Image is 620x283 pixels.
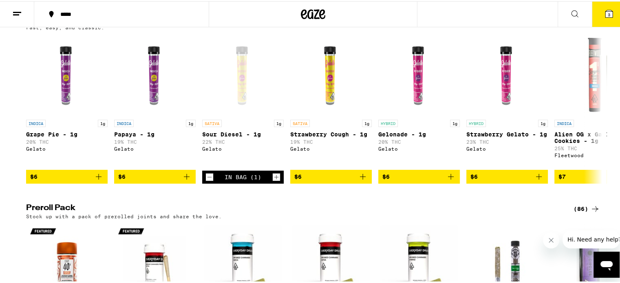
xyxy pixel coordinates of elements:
[202,138,284,143] p: 22% THC
[470,172,478,179] span: $6
[205,172,214,180] button: Decrement
[466,130,548,136] p: Strawberry Gelato - 1g
[574,203,600,213] a: (86)
[290,145,372,150] div: Gelato
[538,118,548,126] p: 1g
[466,169,548,182] button: Add to bag
[26,130,108,136] p: Grape Pie - 1g
[378,33,460,168] a: Open page for Gelonade - 1g from Gelato
[362,118,372,126] p: 1g
[26,33,108,114] img: Gelato - Grape Pie - 1g
[26,138,108,143] p: 20% THC
[554,118,574,126] p: INDICA
[382,172,390,179] span: $6
[114,33,196,114] img: Gelato - Papaya - 1g
[118,172,126,179] span: $6
[274,118,284,126] p: 1g
[563,229,620,247] iframe: Message from company
[202,145,284,150] div: Gelato
[290,138,372,143] p: 19% THC
[608,11,610,16] span: 3
[30,172,38,179] span: $6
[558,172,566,179] span: $7
[290,130,372,136] p: Strawberry Cough - 1g
[114,130,196,136] p: Papaya - 1g
[290,33,372,168] a: Open page for Strawberry Cough - 1g from Gelato
[26,203,560,213] h2: Preroll Pack
[26,145,108,150] div: Gelato
[543,231,559,247] iframe: Close message
[378,130,460,136] p: Gelonade - 1g
[378,138,460,143] p: 20% THC
[26,169,108,182] button: Add to bag
[26,24,104,29] p: Fast, easy, and classic.
[466,145,548,150] div: Gelato
[26,118,46,126] p: INDICA
[290,33,372,114] img: Gelato - Strawberry Cough - 1g
[466,33,548,168] a: Open page for Strawberry Gelato - 1g from Gelato
[378,118,398,126] p: HYBRID
[466,33,548,114] img: Gelato - Strawberry Gelato - 1g
[26,33,108,168] a: Open page for Grape Pie - 1g from Gelato
[202,118,222,126] p: SATIVA
[378,33,460,114] img: Gelato - Gelonade - 1g
[378,169,460,182] button: Add to bag
[294,172,302,179] span: $6
[5,6,59,12] span: Hi. Need any help?
[114,145,196,150] div: Gelato
[26,213,222,218] p: Stock up with a pack of prerolled joints and share the love.
[114,169,196,182] button: Add to bag
[186,118,196,126] p: 1g
[272,172,280,180] button: Increment
[378,145,460,150] div: Gelato
[450,118,460,126] p: 1g
[466,138,548,143] p: 23% THC
[202,130,284,136] p: Sour Diesel - 1g
[98,118,108,126] p: 1g
[290,118,310,126] p: SATIVA
[114,118,134,126] p: INDICA
[114,33,196,168] a: Open page for Papaya - 1g from Gelato
[290,169,372,182] button: Add to bag
[466,118,486,126] p: HYBRID
[225,173,261,179] div: In Bag (1)
[594,250,620,276] iframe: Button to launch messaging window
[114,138,196,143] p: 19% THC
[202,33,284,169] a: Open page for Sour Diesel - 1g from Gelato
